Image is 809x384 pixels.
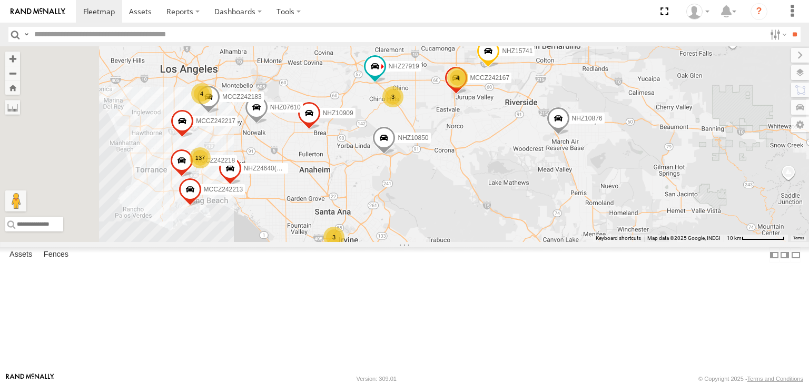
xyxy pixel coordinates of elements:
[5,80,20,95] button: Zoom Home
[5,52,20,66] button: Zoom in
[596,235,641,242] button: Keyboard shortcuts
[6,373,54,384] a: Visit our Website
[191,83,212,104] div: 4
[222,93,262,100] span: MCCZ242183
[502,47,532,55] span: NHZ15741
[751,3,767,20] i: ?
[4,248,37,262] label: Assets
[382,86,403,107] div: 3
[470,74,509,82] span: MCCZ242167
[793,236,804,240] a: Terms (opens in new tab)
[11,8,65,15] img: rand-logo.svg
[323,227,344,248] div: 3
[791,247,801,262] label: Hide Summary Table
[724,235,788,242] button: Map Scale: 10 km per 78 pixels
[447,67,468,88] div: 4
[766,27,788,42] label: Search Filter Options
[683,4,713,19] div: Zulema McIntosch
[195,157,235,164] span: MCCZ242218
[572,115,603,122] span: NHZ10876
[5,66,20,80] button: Zoom out
[747,376,803,382] a: Terms and Conditions
[769,247,780,262] label: Dock Summary Table to the Left
[5,100,20,115] label: Measure
[727,235,742,241] span: 10 km
[204,186,243,193] span: MCCZ242213
[196,117,235,125] span: MCCZ242217
[791,117,809,132] label: Map Settings
[22,27,31,42] label: Search Query
[357,376,397,382] div: Version: 309.01
[5,190,26,211] button: Drag Pegman onto the map to open Street View
[244,165,302,172] span: NHZ24640(disabled)
[647,235,721,241] span: Map data ©2025 Google, INEGI
[323,109,353,117] span: NHZ10909
[389,63,419,70] span: NHZ27919
[398,134,428,142] span: NHZ10850
[270,104,301,112] span: NHZ07610
[190,147,211,168] div: 137
[38,248,74,262] label: Fences
[780,247,790,262] label: Dock Summary Table to the Right
[698,376,803,382] div: © Copyright 2025 -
